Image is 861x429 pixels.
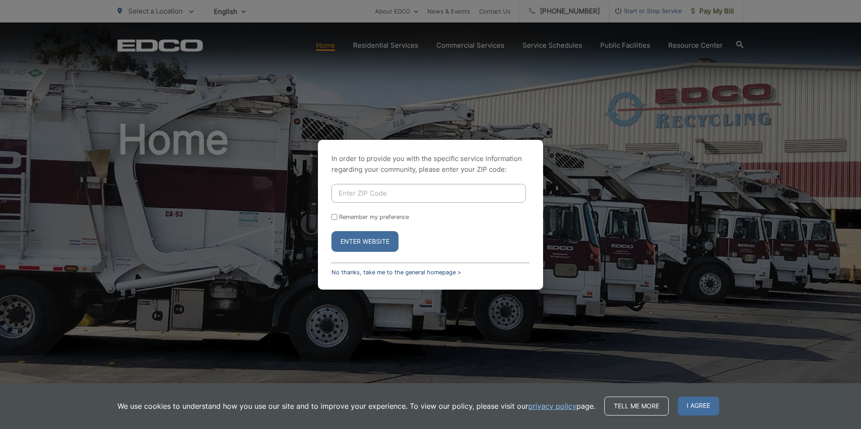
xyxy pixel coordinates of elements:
span: I agree [678,397,719,416]
a: privacy policy [528,401,576,411]
label: Remember my preference [339,214,409,220]
input: Enter ZIP Code [331,184,526,203]
p: In order to provide you with the specific service information regarding your community, please en... [331,153,530,175]
a: No thanks, take me to the general homepage > [331,269,461,276]
p: We use cookies to understand how you use our site and to improve your experience. To view our pol... [118,401,595,411]
a: Tell me more [604,397,669,416]
button: Enter Website [331,231,399,252]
